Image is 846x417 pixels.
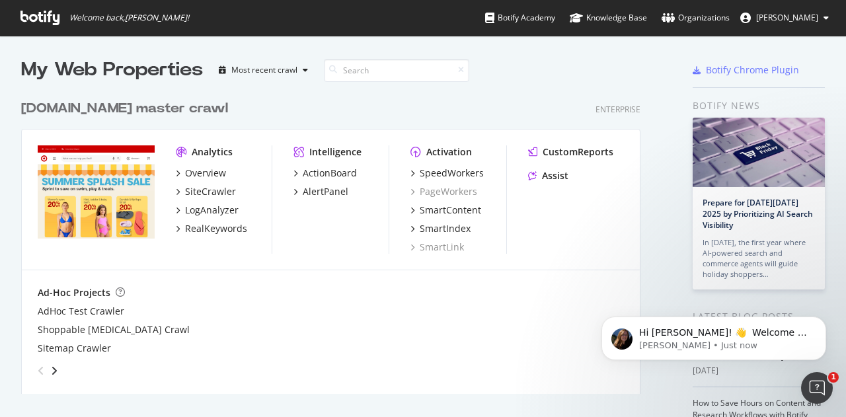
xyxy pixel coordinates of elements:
a: Shoppable [MEDICAL_DATA] Crawl [38,323,190,336]
div: SmartIndex [420,222,471,235]
div: CustomReports [543,145,613,159]
div: AlertPanel [303,185,348,198]
div: angle-left [32,360,50,381]
div: SpeedWorkers [420,167,484,180]
a: Sitemap Crawler [38,342,111,355]
img: Prepare for Black Friday 2025 by Prioritizing AI Search Visibility [693,118,825,187]
div: In [DATE], the first year where AI-powered search and commerce agents will guide holiday shoppers… [703,237,815,280]
div: SmartContent [420,204,481,217]
a: PageWorkers [410,185,477,198]
input: Search [324,59,469,82]
a: Botify Chrome Plugin [693,63,799,77]
div: LogAnalyzer [185,204,239,217]
p: Message from Laura, sent Just now [58,51,228,63]
div: Overview [185,167,226,180]
a: SmartContent [410,204,481,217]
div: Activation [426,145,472,159]
div: Botify Academy [485,11,555,24]
div: Knowledge Base [570,11,647,24]
div: RealKeywords [185,222,247,235]
a: Assist [528,169,568,182]
div: My Web Properties [21,57,203,83]
iframe: Intercom notifications message [582,289,846,381]
a: Prepare for [DATE][DATE] 2025 by Prioritizing AI Search Visibility [703,197,813,231]
a: CustomReports [528,145,613,159]
div: angle-right [50,364,59,377]
span: 1 [828,372,839,383]
div: SiteCrawler [185,185,236,198]
img: www.target.com [38,145,155,239]
span: Samantha Cutro [756,12,818,23]
a: AdHoc Test Crawler [38,305,124,318]
div: grid [21,83,651,394]
div: Ad-Hoc Projects [38,286,110,299]
div: Botify Chrome Plugin [706,63,799,77]
a: SmartLink [410,241,464,254]
a: AlertPanel [293,185,348,198]
a: RealKeywords [176,222,247,235]
a: SmartIndex [410,222,471,235]
button: [PERSON_NAME] [730,7,839,28]
a: Overview [176,167,226,180]
span: Welcome back, [PERSON_NAME] ! [69,13,189,23]
a: SiteCrawler [176,185,236,198]
div: Assist [542,169,568,182]
div: Organizations [662,11,730,24]
span: Hi [PERSON_NAME]! 👋 Welcome to Botify chat support! Have a question? Reply to this message and ou... [58,38,228,114]
button: Most recent crawl [213,59,313,81]
div: [DOMAIN_NAME] master crawl [21,99,228,118]
a: LogAnalyzer [176,204,239,217]
div: Enterprise [596,104,640,115]
a: [DOMAIN_NAME] master crawl [21,99,233,118]
div: Intelligence [309,145,362,159]
div: ActionBoard [303,167,357,180]
div: Analytics [192,145,233,159]
iframe: Intercom live chat [801,372,833,404]
a: ActionBoard [293,167,357,180]
a: SpeedWorkers [410,167,484,180]
div: Botify news [693,98,825,113]
div: Most recent crawl [231,66,297,74]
